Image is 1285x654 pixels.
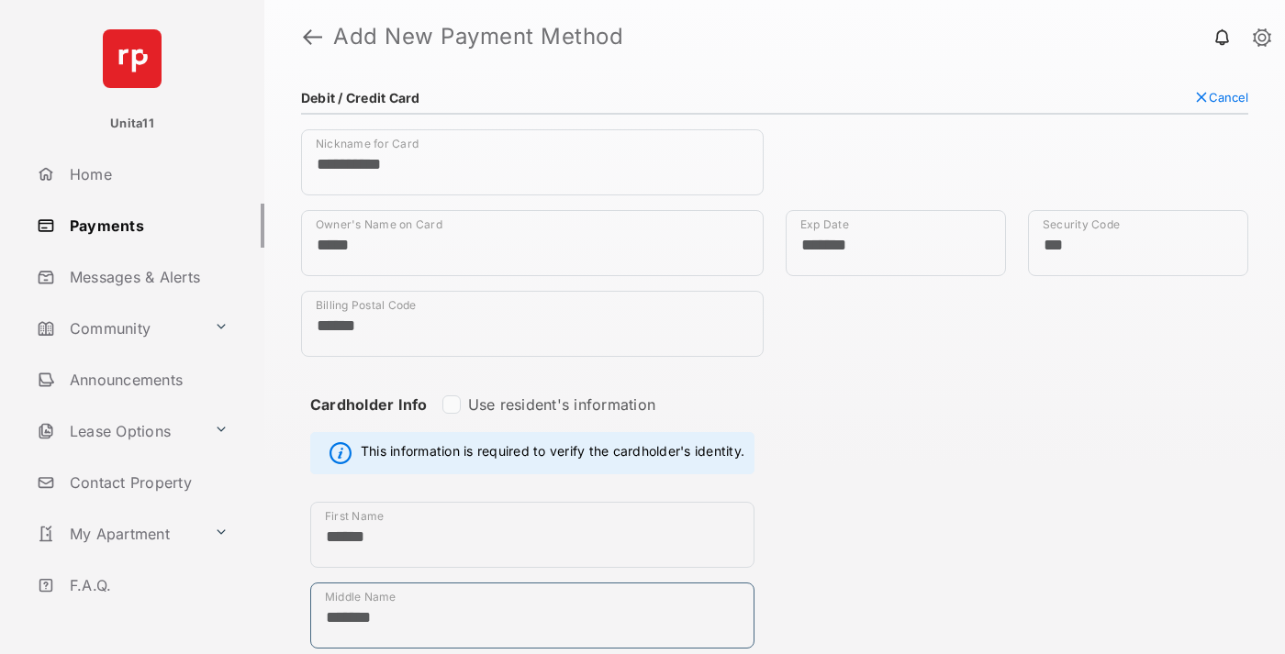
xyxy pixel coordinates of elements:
[110,115,154,133] p: Unita11
[301,90,420,105] h4: Debit / Credit Card
[29,358,264,402] a: Announcements
[1209,90,1248,105] span: Cancel
[29,409,207,453] a: Lease Options
[29,204,264,248] a: Payments
[786,129,1248,210] iframe: Credit card field
[29,512,207,556] a: My Apartment
[103,29,162,88] img: svg+xml;base64,PHN2ZyB4bWxucz0iaHR0cDovL3d3dy53My5vcmcvMjAwMC9zdmciIHdpZHRoPSI2NCIgaGVpZ2h0PSI2NC...
[29,306,207,350] a: Community
[29,255,264,299] a: Messages & Alerts
[29,563,264,607] a: F.A.Q.
[29,152,264,196] a: Home
[468,395,655,414] label: Use resident's information
[333,26,623,48] strong: Add New Payment Method
[1194,90,1248,105] button: Cancel
[310,395,428,447] strong: Cardholder Info
[29,460,264,504] a: Contact Property
[361,442,744,464] span: This information is required to verify the cardholder's identity.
